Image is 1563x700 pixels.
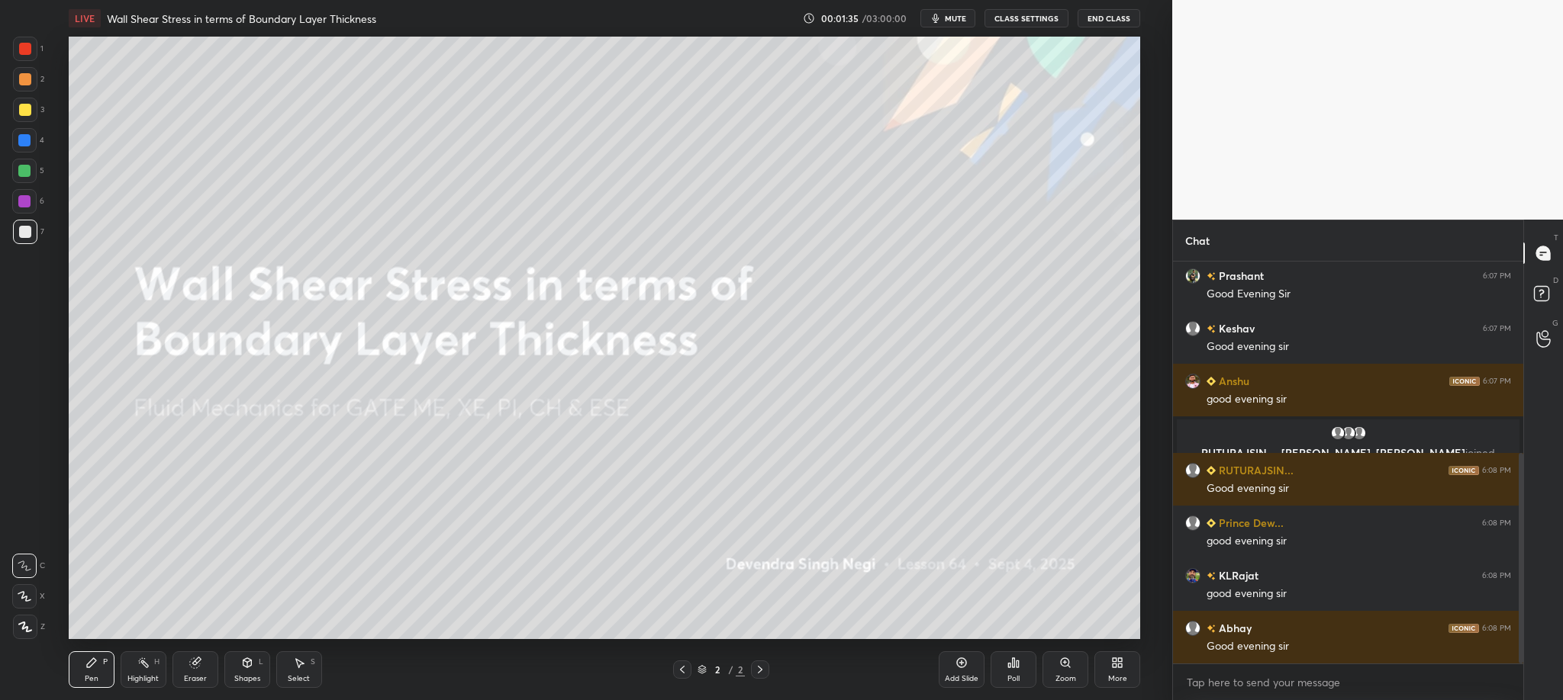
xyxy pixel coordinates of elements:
p: G [1552,317,1558,329]
img: no-rating-badge.077c3623.svg [1207,572,1216,580]
div: 6 [12,189,44,214]
img: default.png [1185,463,1200,478]
div: Highlight [127,675,159,682]
button: mute [920,9,975,27]
div: 6:08 PM [1482,571,1511,580]
h6: Prashant [1216,268,1264,284]
div: Good evening sir [1207,639,1511,654]
div: 2 [736,663,745,676]
div: Z [13,615,45,639]
div: H [154,658,160,666]
div: Zoom [1055,675,1076,682]
div: 6:07 PM [1483,324,1511,333]
div: L [259,658,263,666]
div: good evening sir [1207,392,1511,407]
div: Good evening sir [1207,481,1511,496]
h6: Anshu [1216,373,1249,389]
img: Learner_Badge_beginner_1_8b307cf2a0.svg [1207,377,1216,386]
p: RUTURAJSIN..., [PERSON_NAME], [PERSON_NAME] [1186,447,1510,459]
img: iconic-dark.1390631f.png [1449,377,1480,386]
div: / [728,665,733,674]
p: T [1554,232,1558,243]
img: iconic-dark.1390631f.png [1449,466,1479,475]
div: 5 [12,159,44,183]
div: P [103,658,108,666]
div: 2 [13,67,44,92]
div: Add Slide [945,675,978,682]
img: no-rating-badge.077c3623.svg [1207,325,1216,333]
div: 6:07 PM [1483,271,1511,281]
img: default.png [1341,425,1356,441]
div: 6:08 PM [1482,519,1511,528]
span: joined [1465,445,1495,460]
h6: Prince Dew... [1216,515,1284,531]
div: 4 [12,128,44,153]
img: default.png [1330,425,1345,441]
h4: Wall Shear Stress in terms of Boundary Layer Thickness [107,11,376,26]
h6: KLRajat [1216,567,1258,583]
button: CLASS SETTINGS [985,9,1068,27]
div: 6:07 PM [1483,377,1511,386]
div: 1 [13,37,44,61]
span: mute [945,13,966,24]
div: Good Evening Sir [1207,287,1511,302]
h6: Abhay [1216,620,1252,636]
img: default.png [1185,515,1200,531]
p: D [1553,275,1558,286]
div: 6:08 PM [1482,466,1511,475]
img: default.png [1185,621,1200,636]
div: 6:08 PM [1482,624,1511,633]
div: S [311,658,315,666]
img: default.png [1185,321,1200,336]
div: 2 [710,665,725,674]
p: Chat [1173,220,1222,261]
div: More [1108,675,1127,682]
div: Pen [85,675,98,682]
div: C [12,554,45,578]
img: Learner_Badge_beginner_1_8b307cf2a0.svg [1207,466,1216,475]
div: Shapes [234,675,260,682]
div: Eraser [184,675,207,682]
div: Poll [1007,675,1020,682]
img: no-rating-badge.077c3623.svg [1207,625,1216,633]
img: no-rating-badge.077c3623.svg [1207,272,1216,281]
img: 2bf1f5098ed64b959cd62243b4407c44.jpg [1185,268,1200,284]
img: iconic-dark.1390631f.png [1449,624,1479,633]
button: End Class [1078,9,1140,27]
img: f9e2ec338b34431caa1cbb2342fedfcd.jpg [1185,568,1200,583]
div: 7 [13,220,44,244]
div: Select [288,675,310,682]
div: Good evening sir [1207,339,1511,355]
div: grid [1173,262,1523,663]
h6: Keshav [1216,320,1255,336]
img: 785525d35f8f434088e19bcf4eb51d34.jpg [1185,374,1200,389]
div: LIVE [69,9,101,27]
img: default.png [1352,425,1367,441]
div: good evening sir [1207,586,1511,602]
h6: RUTURAJSIN... [1216,462,1294,478]
div: 3 [13,98,44,122]
div: X [12,584,45,608]
img: Learner_Badge_beginner_1_8b307cf2a0.svg [1207,519,1216,528]
div: good evening sir [1207,534,1511,549]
